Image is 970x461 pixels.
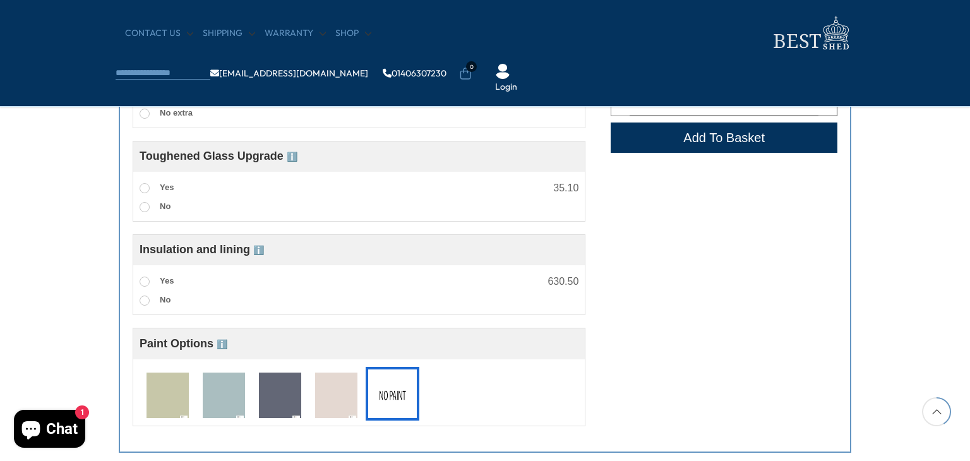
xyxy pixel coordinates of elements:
a: 0 [459,68,472,80]
img: No Paint [371,373,414,419]
span: Yes [160,276,174,285]
a: Shop [335,27,371,40]
inbox-online-store-chat: Shopify online store chat [10,410,89,451]
img: T7078 [315,373,357,419]
span: No [160,295,171,304]
div: No Paint [366,367,419,421]
span: No [160,201,171,211]
div: T7033 [253,367,307,421]
span: Paint Options [140,337,227,350]
span: Toughened Glass Upgrade [140,150,297,162]
a: Login [495,81,517,93]
img: T7033 [259,373,301,419]
a: Warranty [265,27,326,40]
span: 0 [466,61,477,72]
span: Yes [160,183,174,192]
img: User Icon [495,64,510,79]
div: 630.50 [548,277,578,287]
div: T7024 [197,367,251,421]
span: Insulation and lining [140,243,264,256]
span: ℹ️ [217,339,227,349]
span: ℹ️ [253,245,264,255]
a: [EMAIL_ADDRESS][DOMAIN_NAME] [210,69,368,78]
img: T7010 [147,373,189,419]
span: No extra [160,108,193,117]
div: T7010 [141,367,195,421]
div: T7078 [309,367,363,421]
img: logo [766,13,854,54]
a: CONTACT US [125,27,193,40]
span: ℹ️ [287,152,297,162]
div: 35.10 [553,183,578,193]
a: Shipping [203,27,255,40]
img: T7024 [203,373,245,419]
a: 01406307230 [383,69,446,78]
